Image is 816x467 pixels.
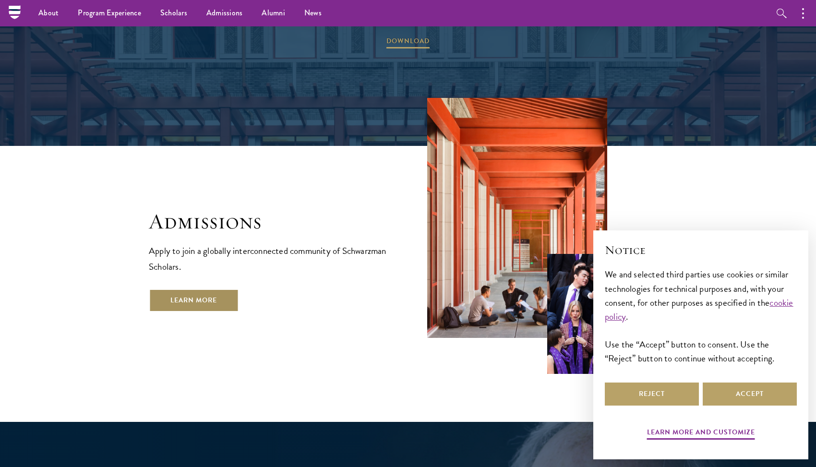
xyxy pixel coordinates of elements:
[386,35,430,50] span: DOWNLOAD
[149,289,239,312] a: Learn More
[149,208,389,235] h2: Admissions
[149,243,389,275] p: Apply to join a globally interconnected community of Schwarzman Scholars.
[605,296,793,323] a: cookie policy
[703,383,797,406] button: Accept
[605,242,797,258] h2: Notice
[605,267,797,365] div: We and selected third parties use cookies or similar technologies for technical purposes and, wit...
[605,383,699,406] button: Reject
[647,426,755,441] button: Learn more and customize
